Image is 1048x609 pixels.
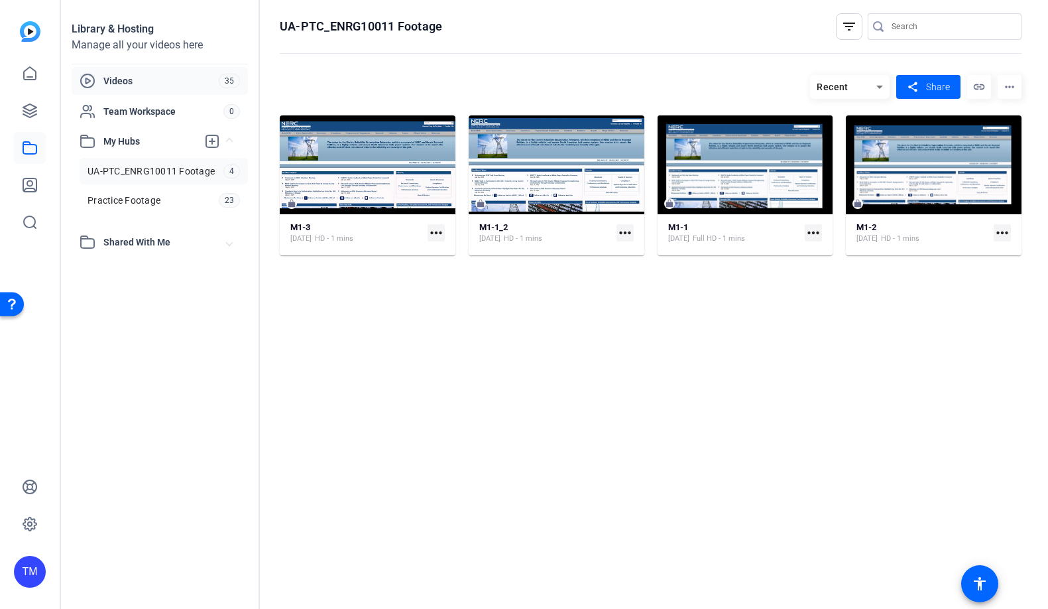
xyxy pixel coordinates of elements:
mat-expansion-panel-header: Shared With Me [72,229,248,255]
span: Recent [817,82,848,92]
span: [DATE] [668,234,689,244]
button: Share [896,75,961,99]
strong: M1-3 [290,222,310,232]
mat-icon: more_horiz [616,224,634,241]
div: Manage all your videos here [72,37,248,53]
mat-icon: more_horiz [998,75,1021,99]
strong: M1-2 [856,222,876,232]
a: M1-1[DATE]Full HD - 1 mins [668,222,800,244]
a: Practice Footage23 [80,187,248,214]
span: [DATE] [856,234,878,244]
mat-icon: share [904,78,921,96]
a: M1-3[DATE]HD - 1 mins [290,222,422,244]
img: blue-gradient.svg [20,21,40,42]
span: Shared With Me [103,236,227,249]
span: 23 [219,193,241,208]
mat-icon: accessibility [972,576,988,592]
span: HD - 1 mins [881,234,919,244]
span: Videos [103,74,219,88]
span: My Hubs [103,135,198,149]
span: Full HD - 1 mins [693,234,745,244]
h1: UA-PTC_ENRG10011 Footage [280,19,442,34]
div: Library & Hosting [72,21,248,37]
span: 0 [223,104,240,119]
mat-icon: link [967,75,991,99]
span: [DATE] [479,234,500,244]
mat-icon: more_horiz [805,224,822,241]
a: M1-1_2[DATE]HD - 1 mins [479,222,611,244]
span: 4 [223,164,240,178]
span: Team Workspace [103,105,223,118]
span: [DATE] [290,234,312,244]
a: M1-2[DATE]HD - 1 mins [856,222,988,244]
span: HD - 1 mins [504,234,542,244]
span: Share [926,80,950,94]
span: 35 [219,74,240,88]
span: UA-PTC_ENRG10011 Footage [87,165,215,178]
mat-icon: filter_list [841,19,857,34]
mat-icon: more_horiz [428,224,445,241]
span: HD - 1 mins [315,234,353,244]
input: Search [892,19,1011,34]
strong: M1-1 [668,222,688,232]
a: UA-PTC_ENRG10011 Footage4 [80,158,248,184]
mat-icon: more_horiz [994,224,1011,241]
span: Practice Footage [87,194,160,207]
strong: M1-1_2 [479,222,508,232]
mat-expansion-panel-header: My Hubs [72,128,248,155]
div: TM [14,556,46,588]
div: My Hubs [72,155,248,229]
